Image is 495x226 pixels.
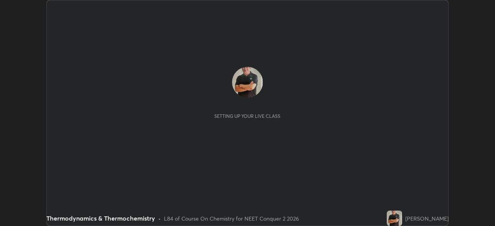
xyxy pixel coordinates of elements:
div: Thermodynamics & Thermochemistry [46,214,155,223]
div: [PERSON_NAME] [405,214,449,223]
img: e6ef48b7254d46eb90a707ca23a8ca9d.jpg [387,211,402,226]
div: • [158,214,161,223]
img: e6ef48b7254d46eb90a707ca23a8ca9d.jpg [232,67,263,98]
div: L84 of Course On Chemistry for NEET Conquer 2 2026 [164,214,299,223]
div: Setting up your live class [214,113,280,119]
